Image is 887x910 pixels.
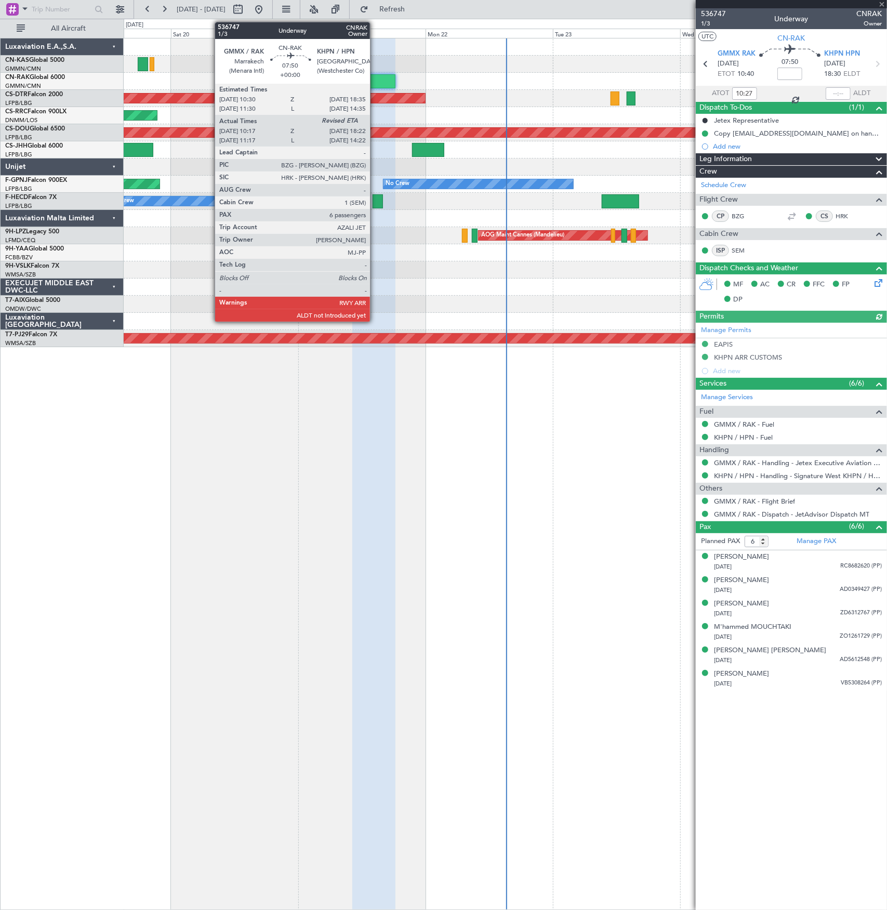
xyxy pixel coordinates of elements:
a: LFPB/LBG [5,202,32,210]
a: LFPB/LBG [5,151,32,159]
span: Flight Crew [699,194,738,206]
span: CR [787,280,796,290]
a: T7-PJ29Falcon 7X [5,332,57,338]
div: Underway [775,14,809,25]
span: 1/3 [701,19,726,28]
span: T7-AIX [5,297,25,304]
div: CP [712,210,729,222]
span: AD5612548 (PP) [840,655,882,664]
span: ETOT [718,69,735,80]
span: (6/6) [850,378,865,389]
a: LFPB/LBG [5,99,32,107]
a: F-HECDFalcon 7X [5,194,57,201]
span: CN-KAS [5,57,29,63]
span: CNRAK [856,8,882,19]
span: F-HECD [5,194,28,201]
span: KHPN HPN [825,49,860,59]
button: Refresh [355,1,417,18]
div: ISP [712,245,729,256]
a: GMMX / RAK - Flight Brief [714,497,795,506]
input: Trip Number [32,2,91,17]
div: Sat 20 [171,29,298,38]
span: [DATE] [718,59,739,69]
span: 9H-LPZ [5,229,26,235]
span: Owner [856,19,882,28]
span: [DATE] [714,610,732,617]
span: 536747 [701,8,726,19]
a: DNMM/LOS [5,116,37,124]
div: Jetex Representative [714,116,779,125]
span: Dispatch Checks and Weather [699,262,798,274]
div: Copy [EMAIL_ADDRESS][DOMAIN_NAME] on handling requests [714,129,882,138]
span: 10:40 [737,69,754,80]
a: Manage PAX [797,536,836,547]
a: WMSA/SZB [5,271,36,279]
a: CS-DTRFalcon 2000 [5,91,63,98]
span: [DATE] [825,59,846,69]
span: CN-RAK [778,33,805,44]
a: LFPB/LBG [5,134,32,141]
span: ALDT [853,88,870,99]
span: (6/6) [850,521,865,532]
a: CN-RAKGlobal 6000 [5,74,65,81]
button: All Aircraft [11,20,113,37]
div: Wed 24 [680,29,807,38]
a: GMMX / RAK - Fuel [714,420,774,429]
div: CS [816,210,833,222]
button: UTC [698,32,717,41]
div: [PERSON_NAME] [PERSON_NAME] [714,645,826,656]
span: Handling [699,444,729,456]
a: T7-AIXGlobal 5000 [5,297,60,304]
span: Cabin Crew [699,228,738,240]
div: [PERSON_NAME] [714,599,769,609]
a: 9H-VSLKFalcon 7X [5,263,59,269]
div: [PERSON_NAME] [714,669,769,679]
span: Services [699,378,726,390]
span: Dispatch To-Dos [699,102,752,114]
div: [PERSON_NAME] [714,575,769,586]
div: Sun 21 [298,29,426,38]
a: LFPB/LBG [5,185,32,193]
span: [DATE] [714,563,732,571]
span: GMMX RAK [718,49,756,59]
span: 18:30 [825,69,841,80]
a: SEM [732,246,755,255]
span: AD0349427 (PP) [840,585,882,594]
span: ZO1261729 (PP) [840,632,882,641]
div: [PERSON_NAME] [714,552,769,562]
a: GMMX / RAK - Dispatch - JetAdvisor Dispatch MT [714,510,869,519]
a: FCBB/BZV [5,254,33,261]
a: 9H-LPZLegacy 500 [5,229,59,235]
a: WMSA/SZB [5,339,36,347]
a: KHPN / HPN - Fuel [714,433,773,442]
span: ELDT [844,69,860,80]
span: (1/1) [850,102,865,113]
span: [DATE] [714,586,732,594]
a: GMMN/CMN [5,65,41,73]
span: CS-RRC [5,109,28,115]
span: Leg Information [699,153,752,165]
a: GMMX / RAK - Handling - Jetex Executive Aviation GMMX / RAK [714,458,882,467]
span: VB5308264 (PP) [841,679,882,688]
span: ZD6312767 (PP) [840,609,882,617]
div: [DATE] [126,21,143,30]
a: CN-KASGlobal 5000 [5,57,64,63]
span: F-GPNJ [5,177,28,183]
div: Mon 22 [426,29,553,38]
span: Pax [699,521,711,533]
span: MF [733,280,743,290]
div: Tue 23 [553,29,680,38]
span: Others [699,483,722,495]
a: CS-RRCFalcon 900LX [5,109,67,115]
a: F-GPNJFalcon 900EX [5,177,67,183]
a: Schedule Crew [701,180,746,191]
a: KHPN / HPN - Handling - Signature West KHPN / HPN [714,471,882,480]
span: [DATE] [714,633,732,641]
a: LFMD/CEQ [5,236,35,244]
span: ATOT [712,88,730,99]
div: Add new [713,142,882,151]
span: CN-RAK [5,74,30,81]
span: Fuel [699,406,713,418]
span: [DATE] [714,680,732,688]
a: 9H-YAAGlobal 5000 [5,246,64,252]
